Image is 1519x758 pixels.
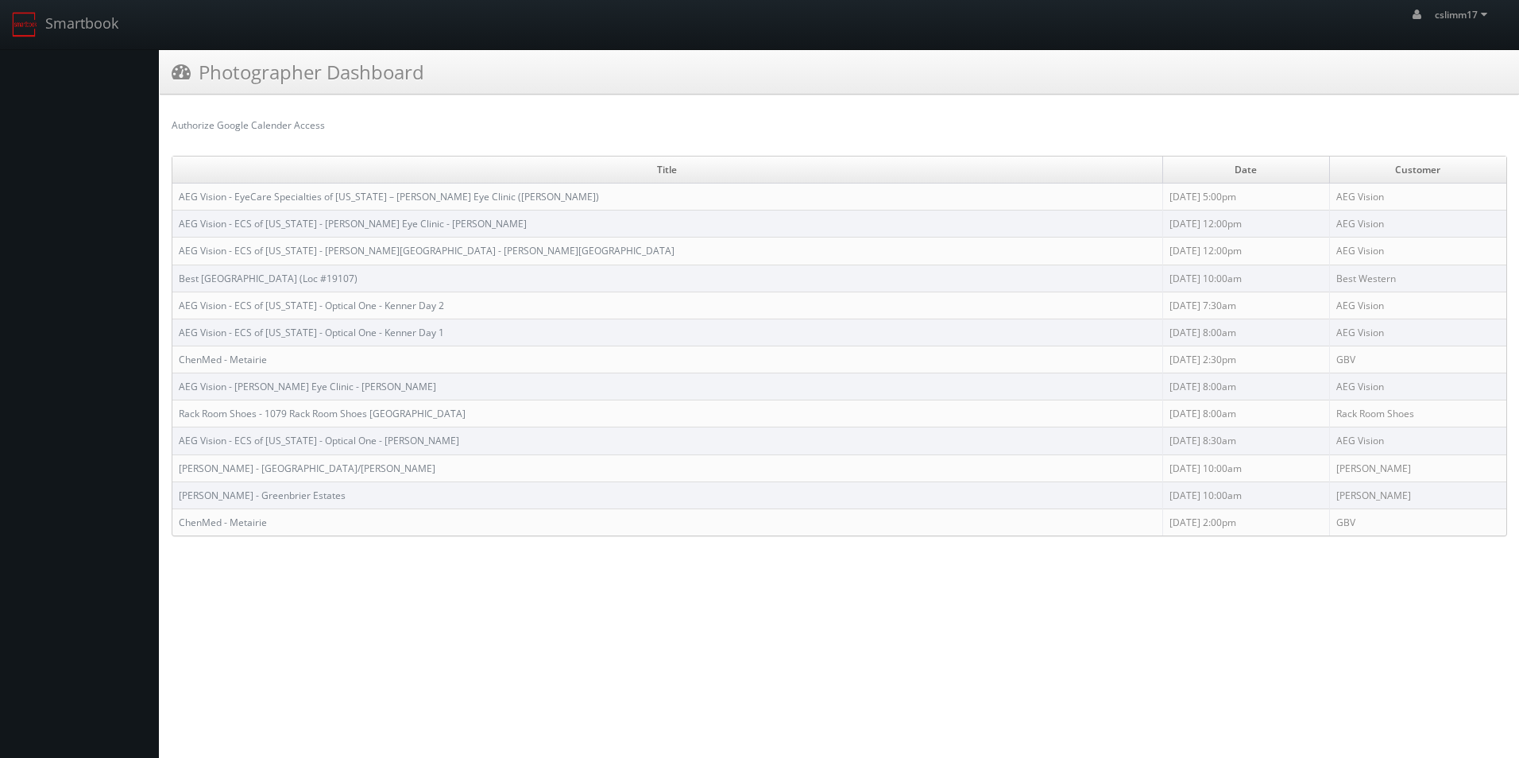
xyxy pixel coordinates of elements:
a: AEG Vision - ECS of [US_STATE] - Optical One - [PERSON_NAME] [179,434,459,447]
img: smartbook-logo.png [12,12,37,37]
a: ChenMed - Metairie [179,516,267,529]
td: [DATE] 10:00am [1162,265,1329,292]
td: [DATE] 8:00am [1162,319,1329,346]
td: AEG Vision [1329,292,1506,319]
a: AEG Vision - ECS of [US_STATE] - Optical One - Kenner Day 2 [179,299,444,312]
a: AEG Vision - EyeCare Specialties of [US_STATE] – [PERSON_NAME] Eye Clinic ([PERSON_NAME]) [179,190,599,203]
td: Rack Room Shoes [1329,400,1506,427]
td: AEG Vision [1329,427,1506,454]
a: ChenMed - Metairie [179,353,267,366]
td: Customer [1329,157,1506,184]
td: GBV [1329,346,1506,373]
td: AEG Vision [1329,211,1506,238]
td: [DATE] 8:00am [1162,400,1329,427]
a: [PERSON_NAME] - Greenbrier Estates [179,489,346,502]
td: [DATE] 8:00am [1162,373,1329,400]
a: AEG Vision - ECS of [US_STATE] - [PERSON_NAME] Eye Clinic - [PERSON_NAME] [179,217,527,230]
td: [DATE] 7:30am [1162,292,1329,319]
a: Authorize Google Calender Access [172,118,325,132]
td: AEG Vision [1329,319,1506,346]
td: [DATE] 5:00pm [1162,184,1329,211]
a: AEG Vision - ECS of [US_STATE] - Optical One - Kenner Day 1 [179,326,444,339]
td: [DATE] 10:00am [1162,454,1329,481]
td: AEG Vision [1329,238,1506,265]
td: [DATE] 12:00pm [1162,211,1329,238]
td: [DATE] 2:00pm [1162,509,1329,536]
a: AEG Vision - [PERSON_NAME] Eye Clinic - [PERSON_NAME] [179,380,436,393]
a: Best [GEOGRAPHIC_DATA] (Loc #19107) [179,272,358,285]
a: Rack Room Shoes - 1079 Rack Room Shoes [GEOGRAPHIC_DATA] [179,407,466,420]
td: [DATE] 12:00pm [1162,238,1329,265]
td: [DATE] 8:30am [1162,427,1329,454]
td: Best Western [1329,265,1506,292]
h3: Photographer Dashboard [172,58,424,86]
td: [DATE] 2:30pm [1162,346,1329,373]
a: AEG Vision - ECS of [US_STATE] - [PERSON_NAME][GEOGRAPHIC_DATA] - [PERSON_NAME][GEOGRAPHIC_DATA] [179,244,674,257]
td: Date [1162,157,1329,184]
td: [PERSON_NAME] [1329,481,1506,509]
td: [DATE] 10:00am [1162,481,1329,509]
td: AEG Vision [1329,373,1506,400]
td: GBV [1329,509,1506,536]
td: AEG Vision [1329,184,1506,211]
td: Title [172,157,1162,184]
span: cslimm17 [1435,8,1492,21]
a: [PERSON_NAME] - [GEOGRAPHIC_DATA]/[PERSON_NAME] [179,462,435,475]
td: [PERSON_NAME] [1329,454,1506,481]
